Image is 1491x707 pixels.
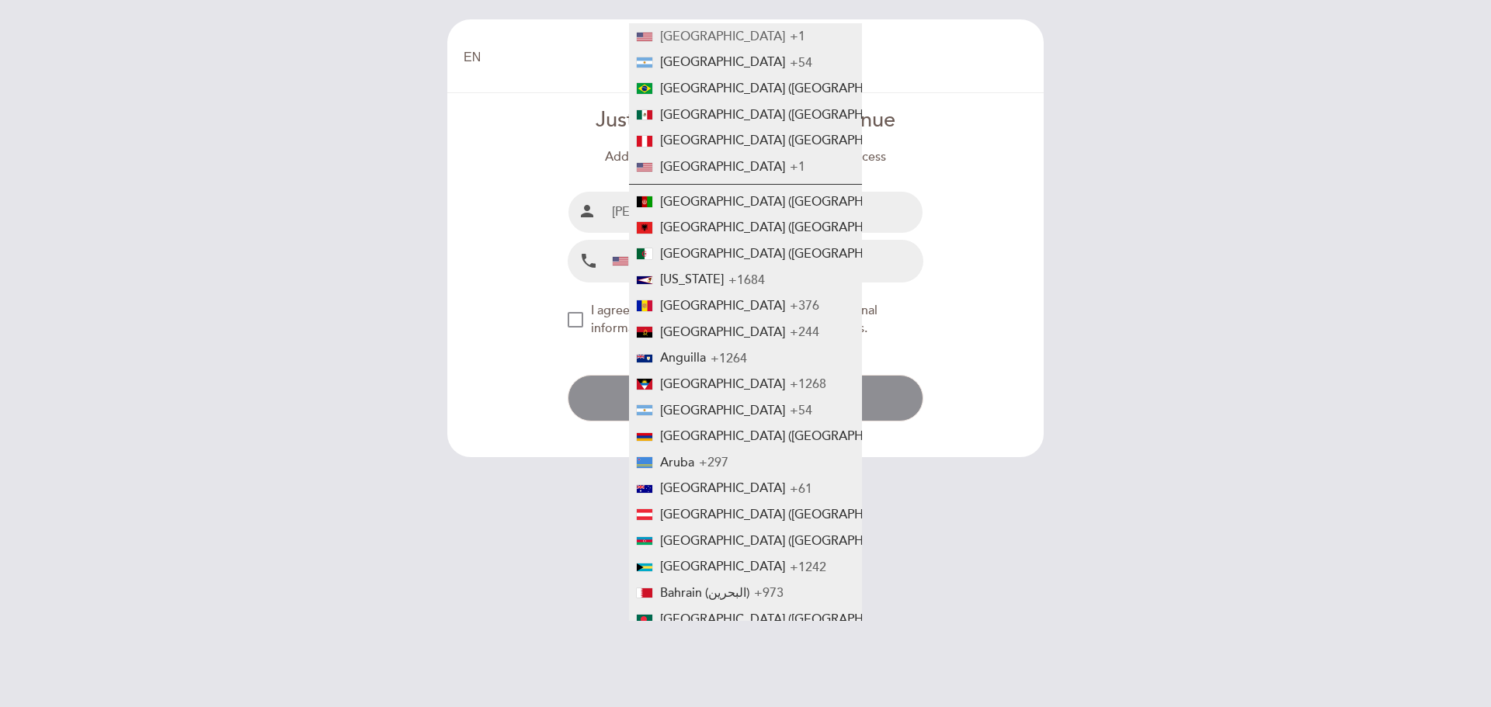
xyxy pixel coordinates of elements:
[790,29,805,44] span: +1
[568,106,924,136] div: Just one more step to continue
[790,159,805,175] span: +1
[568,375,924,421] button: send Continue
[660,376,785,392] span: [GEOGRAPHIC_DATA]
[660,403,785,418] span: [GEOGRAPHIC_DATA]
[728,272,765,287] span: +1684
[568,148,924,166] div: Add your details to continue the booking process
[660,54,785,70] span: [GEOGRAPHIC_DATA]
[660,246,919,262] span: [GEOGRAPHIC_DATA] (‫[GEOGRAPHIC_DATA]‬‎)
[660,350,706,366] span: Anguilla
[591,303,878,336] span: I agree that the restaurant may send me occasional information about special events or celebrations.
[660,29,785,44] span: [GEOGRAPHIC_DATA]
[711,350,747,366] span: +1264
[790,403,812,418] span: +54
[578,202,596,220] i: person
[790,376,826,392] span: +1268
[790,324,819,340] span: +244
[660,428,919,444] span: [GEOGRAPHIC_DATA] ([GEOGRAPHIC_DATA])
[660,272,724,287] span: [US_STATE]
[660,298,785,314] span: [GEOGRAPHIC_DATA]
[660,324,785,340] span: [GEOGRAPHIC_DATA]
[606,192,923,233] input: Name and surname
[660,194,919,210] span: [GEOGRAPHIC_DATA] (‫[GEOGRAPHIC_DATA]‬‎)
[660,220,919,235] span: [GEOGRAPHIC_DATA] ([GEOGRAPHIC_DATA])
[660,133,919,148] span: [GEOGRAPHIC_DATA] ([GEOGRAPHIC_DATA])
[660,81,919,96] span: [GEOGRAPHIC_DATA] ([GEOGRAPHIC_DATA])
[699,455,728,470] span: +297
[579,251,598,271] i: local_phone
[613,251,652,272] div: +1
[660,159,785,175] span: [GEOGRAPHIC_DATA]
[568,302,924,338] md-checkbox: NEW_MODAL_AGREE_RESTAURANT_SEND_OCCASIONAL_INFO
[790,298,819,314] span: +376
[790,54,812,70] span: +54
[660,107,919,123] span: [GEOGRAPHIC_DATA] ([GEOGRAPHIC_DATA])
[606,241,684,281] div: United States: +1
[660,455,694,470] span: Aruba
